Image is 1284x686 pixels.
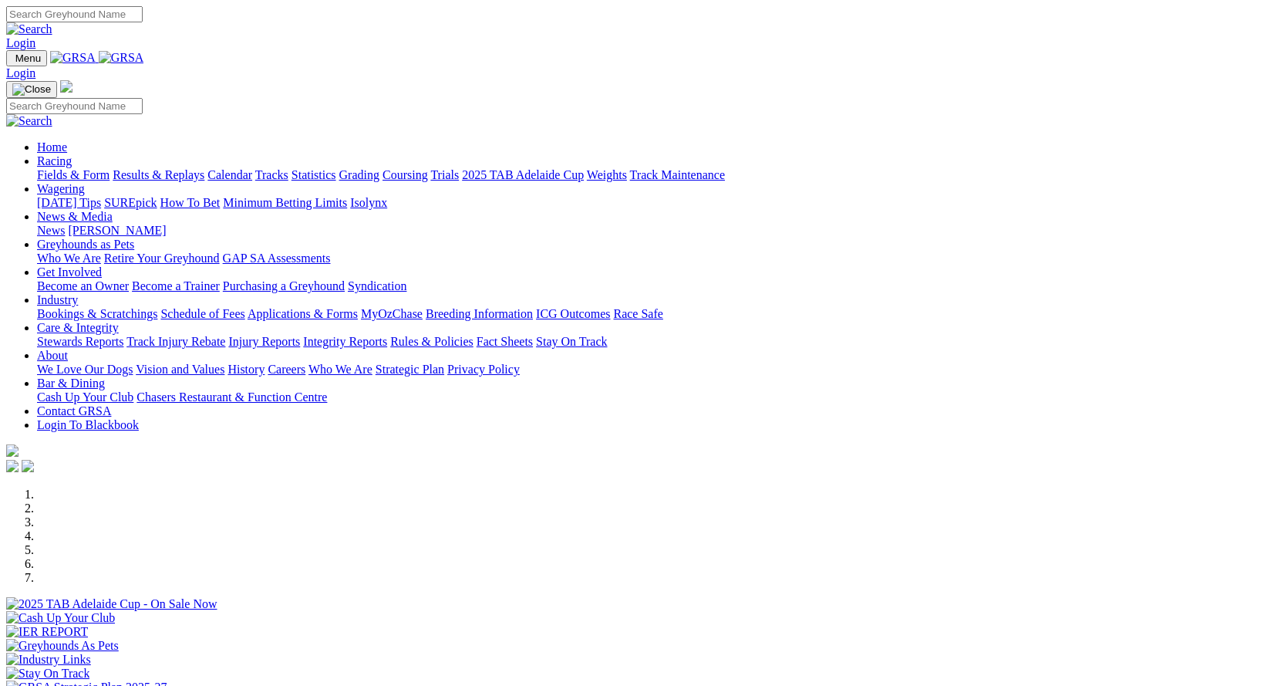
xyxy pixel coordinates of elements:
[160,196,221,209] a: How To Bet
[207,168,252,181] a: Calendar
[339,168,379,181] a: Grading
[6,667,89,681] img: Stay On Track
[37,265,102,279] a: Get Involved
[68,224,166,237] a: [PERSON_NAME]
[6,460,19,472] img: facebook.svg
[37,307,1278,321] div: Industry
[37,168,1278,182] div: Racing
[113,168,204,181] a: Results & Replays
[223,252,331,265] a: GAP SA Assessments
[37,196,101,209] a: [DATE] Tips
[37,224,1278,238] div: News & Media
[462,168,584,181] a: 2025 TAB Adelaide Cup
[12,83,51,96] img: Close
[37,168,110,181] a: Fields & Form
[37,154,72,167] a: Racing
[60,80,72,93] img: logo-grsa-white.png
[160,307,244,320] a: Schedule of Fees
[6,98,143,114] input: Search
[227,363,265,376] a: History
[37,335,1278,349] div: Care & Integrity
[223,196,347,209] a: Minimum Betting Limits
[104,252,220,265] a: Retire Your Greyhound
[426,307,533,320] a: Breeding Information
[37,363,133,376] a: We Love Our Dogs
[536,335,607,348] a: Stay On Track
[37,279,129,292] a: Become an Owner
[37,390,1278,404] div: Bar & Dining
[37,349,68,362] a: About
[383,168,428,181] a: Coursing
[37,321,119,334] a: Care & Integrity
[37,140,67,154] a: Home
[37,224,65,237] a: News
[132,279,220,292] a: Become a Trainer
[6,36,35,49] a: Login
[6,114,52,128] img: Search
[6,653,91,667] img: Industry Links
[390,335,473,348] a: Rules & Policies
[255,168,288,181] a: Tracks
[37,252,101,265] a: Who We Are
[22,460,34,472] img: twitter.svg
[50,51,96,65] img: GRSA
[6,6,143,22] input: Search
[37,390,133,404] a: Cash Up Your Club
[37,335,123,348] a: Stewards Reports
[99,51,144,65] img: GRSA
[37,238,134,251] a: Greyhounds as Pets
[6,597,217,611] img: 2025 TAB Adelaide Cup - On Sale Now
[6,444,19,457] img: logo-grsa-white.png
[136,363,224,376] a: Vision and Values
[37,182,85,195] a: Wagering
[430,168,459,181] a: Trials
[248,307,358,320] a: Applications & Forms
[447,363,520,376] a: Privacy Policy
[6,66,35,79] a: Login
[37,252,1278,265] div: Greyhounds as Pets
[37,377,105,390] a: Bar & Dining
[6,639,119,653] img: Greyhounds As Pets
[477,335,533,348] a: Fact Sheets
[348,279,406,292] a: Syndication
[136,390,327,404] a: Chasers Restaurant & Function Centre
[37,279,1278,293] div: Get Involved
[15,52,41,64] span: Menu
[303,335,387,348] a: Integrity Reports
[37,307,157,320] a: Bookings & Scratchings
[308,363,372,376] a: Who We Are
[268,363,305,376] a: Careers
[6,611,115,625] img: Cash Up Your Club
[37,418,139,431] a: Login To Blackbook
[361,307,423,320] a: MyOzChase
[536,307,610,320] a: ICG Outcomes
[6,81,57,98] button: Toggle navigation
[613,307,662,320] a: Race Safe
[223,279,345,292] a: Purchasing a Greyhound
[37,293,78,306] a: Industry
[292,168,336,181] a: Statistics
[37,363,1278,377] div: About
[37,210,113,223] a: News & Media
[6,50,47,66] button: Toggle navigation
[126,335,225,348] a: Track Injury Rebate
[587,168,627,181] a: Weights
[376,363,444,376] a: Strategic Plan
[37,196,1278,210] div: Wagering
[6,625,88,639] img: IER REPORT
[228,335,300,348] a: Injury Reports
[37,404,111,417] a: Contact GRSA
[104,196,157,209] a: SUREpick
[630,168,725,181] a: Track Maintenance
[6,22,52,36] img: Search
[350,196,387,209] a: Isolynx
